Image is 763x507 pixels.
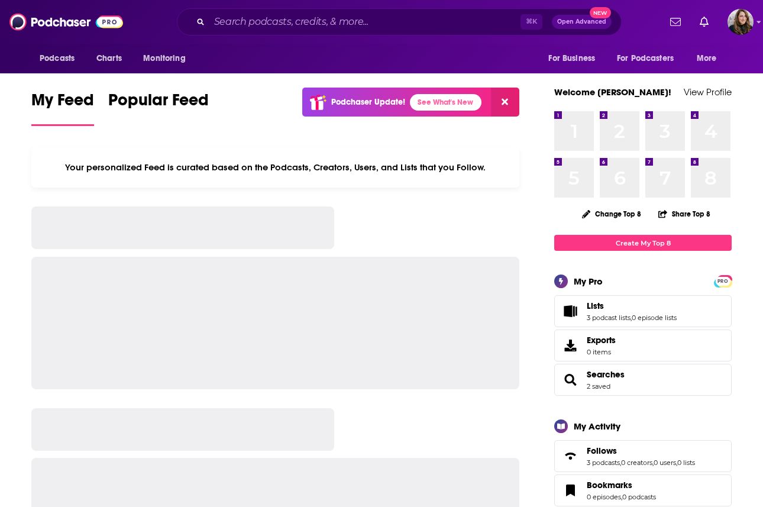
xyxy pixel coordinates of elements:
[540,47,610,70] button: open menu
[96,50,122,67] span: Charts
[677,458,695,467] a: 0 lists
[554,364,732,396] span: Searches
[695,12,713,32] a: Show notifications dropdown
[622,493,656,501] a: 0 podcasts
[554,440,732,472] span: Follows
[621,458,652,467] a: 0 creators
[520,14,542,30] span: ⌘ K
[590,7,611,18] span: New
[587,445,695,456] a: Follows
[620,458,621,467] span: ,
[609,47,691,70] button: open menu
[587,480,656,490] a: Bookmarks
[554,235,732,251] a: Create My Top 8
[587,480,632,490] span: Bookmarks
[558,372,582,388] a: Searches
[552,15,612,29] button: Open AdvancedNew
[558,303,582,319] a: Lists
[728,9,754,35] img: User Profile
[587,445,617,456] span: Follows
[728,9,754,35] span: Logged in as spectaclecreative
[177,8,622,35] div: Search podcasts, credits, & more...
[587,335,616,345] span: Exports
[587,458,620,467] a: 3 podcasts
[554,330,732,361] a: Exports
[587,301,677,311] a: Lists
[574,276,603,287] div: My Pro
[632,314,677,322] a: 0 episode lists
[587,301,604,311] span: Lists
[716,276,730,285] a: PRO
[40,50,75,67] span: Podcasts
[684,86,732,98] a: View Profile
[676,458,677,467] span: ,
[554,86,671,98] a: Welcome [PERSON_NAME]!
[716,277,730,286] span: PRO
[31,90,94,126] a: My Feed
[587,369,625,380] a: Searches
[587,314,631,322] a: 3 podcast lists
[554,474,732,506] span: Bookmarks
[587,382,610,390] a: 2 saved
[697,50,717,67] span: More
[410,94,481,111] a: See What's New
[108,90,209,117] span: Popular Feed
[658,202,711,225] button: Share Top 8
[557,19,606,25] span: Open Advanced
[31,147,519,188] div: Your personalized Feed is curated based on the Podcasts, Creators, Users, and Lists that you Follow.
[621,493,622,501] span: ,
[654,458,676,467] a: 0 users
[31,90,94,117] span: My Feed
[143,50,185,67] span: Monitoring
[728,9,754,35] button: Show profile menu
[688,47,732,70] button: open menu
[108,90,209,126] a: Popular Feed
[209,12,520,31] input: Search podcasts, credits, & more...
[9,11,123,33] img: Podchaser - Follow, Share and Rate Podcasts
[631,314,632,322] span: ,
[558,448,582,464] a: Follows
[617,50,674,67] span: For Podcasters
[665,12,686,32] a: Show notifications dropdown
[587,348,616,356] span: 0 items
[574,421,620,432] div: My Activity
[89,47,129,70] a: Charts
[135,47,201,70] button: open menu
[558,337,582,354] span: Exports
[652,458,654,467] span: ,
[548,50,595,67] span: For Business
[558,482,582,499] a: Bookmarks
[31,47,90,70] button: open menu
[554,295,732,327] span: Lists
[331,97,405,107] p: Podchaser Update!
[575,206,648,221] button: Change Top 8
[587,493,621,501] a: 0 episodes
